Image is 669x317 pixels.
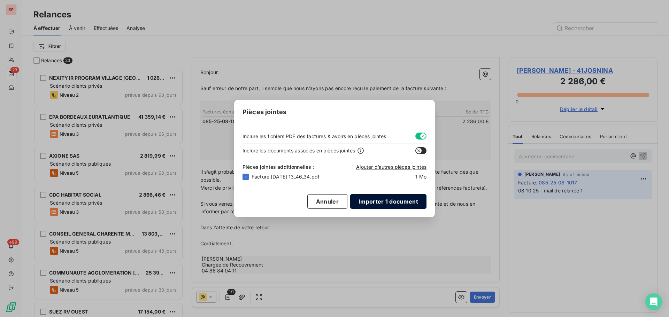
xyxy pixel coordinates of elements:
span: Facture [DATE] 13_46_34.pdf [252,173,385,180]
button: Annuler [307,194,347,209]
span: Inclure les documents associés en pièces jointes [243,147,355,154]
span: Pièces jointes [243,107,286,117]
button: Importer 1 document [350,194,426,209]
span: 1 Mo [385,173,426,180]
span: Inclure les fichiers PDF des factures & avoirs en pièces jointes [243,133,386,140]
span: Ajouter d’autres pièces jointes [356,164,426,170]
div: Open Intercom Messenger [645,293,662,310]
span: Pièces jointes additionnelles : [243,164,314,171]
